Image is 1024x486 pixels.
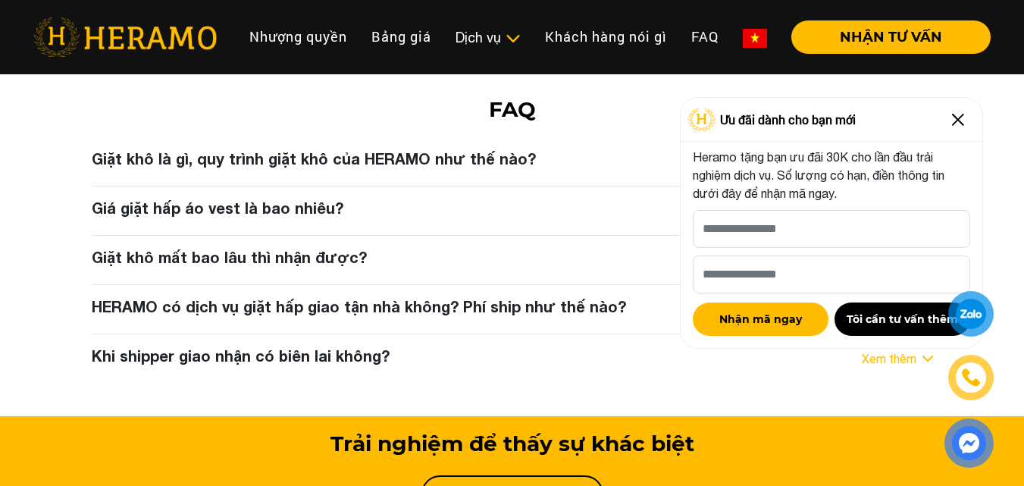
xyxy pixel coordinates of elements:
[533,20,679,53] a: Khách hàng nói gì
[92,149,536,168] h3: Giặt khô là gì, quy trình giặt khô của HERAMO như thế nào?
[862,350,916,368] a: Xem thêm
[720,111,856,129] span: Ưu đãi dành cho bạn mới
[237,20,359,53] a: Nhượng quyền
[32,97,992,123] h2: FAQ
[505,31,521,46] img: subToggleIcon
[679,20,731,53] a: FAQ
[743,29,767,48] img: vn-flag.png
[359,20,443,53] a: Bảng giá
[950,357,991,398] a: phone-icon
[33,17,217,57] img: heramo-logo.png
[779,30,991,44] a: NHẬN TƯ VẤN
[922,356,933,362] img: arrow_down.svg
[693,303,828,336] button: Nhận mã ngay
[835,303,970,336] button: Tôi cần tư vấn thêm
[92,297,626,315] h3: HERAMO có dịch vụ giặt hấp giao tận nhà không? Phí ship như thế nào?
[92,346,390,365] h3: Khi shipper giao nhận có biên lai không?
[791,20,991,54] button: NHẬN TƯ VẤN
[687,108,716,131] img: Logo
[92,199,343,217] h3: Giá giặt hấp áo vest là bao nhiêu?
[92,431,933,457] h3: Trải nghiệm để thấy sự khác biệt
[961,368,981,387] img: phone-icon
[693,148,970,202] p: Heramo tặng bạn ưu đãi 30K cho lần đầu trải nghiệm dịch vụ. Số lượng có hạn, điền thông tin dưới ...
[456,27,521,48] div: Dịch vụ
[946,108,970,132] img: Close
[92,248,367,266] h3: Giặt khô mất bao lâu thì nhận được?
